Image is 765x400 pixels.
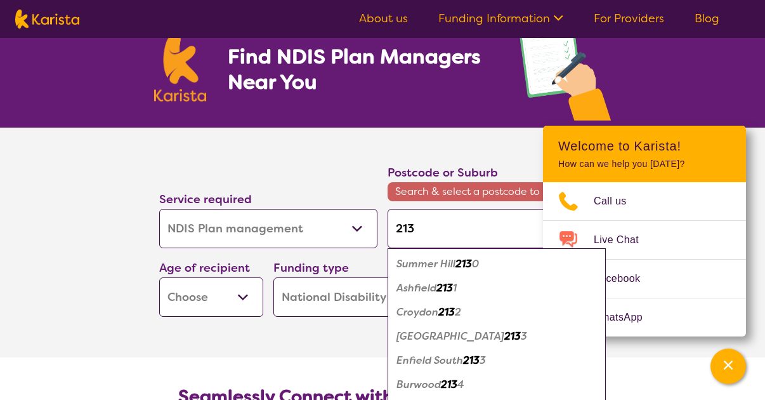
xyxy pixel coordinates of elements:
[463,354,480,367] em: 213
[441,378,457,391] em: 213
[15,10,79,29] img: Karista logo
[396,257,455,270] em: Summer Hill
[594,230,654,250] span: Live Chat
[359,11,408,26] a: About us
[543,298,746,337] a: Web link opens in a new tab.
[394,276,599,300] div: Ashfield 2131
[394,252,599,276] div: Summer Hill 2130
[396,354,463,367] em: Enfield South
[396,281,436,295] em: Ashfield
[455,305,461,319] em: 2
[558,138,731,154] h2: Welcome to Karista!
[558,159,731,170] p: How can we help you [DATE]?
[480,354,486,367] em: 3
[438,11,563,26] a: Funding Information
[396,330,504,343] em: [GEOGRAPHIC_DATA]
[228,44,493,95] h1: Find NDIS Plan Managers Near You
[388,165,498,180] label: Postcode or Suburb
[518,17,611,128] img: plan-management
[273,260,349,276] label: Funding type
[543,126,746,337] div: Channel Menu
[394,300,599,324] div: Croydon 2132
[594,269,655,288] span: Facebook
[472,257,479,270] em: 0
[695,11,719,26] a: Blog
[388,182,606,201] span: Search & select a postcode to proceed
[594,308,658,327] span: WhatsApp
[394,324,599,349] div: Croydon Park 2133
[543,182,746,337] ul: Choose channel
[388,209,606,248] input: Type
[594,192,642,211] span: Call us
[504,330,521,343] em: 213
[396,378,441,391] em: Burwood
[455,257,472,270] em: 213
[453,281,457,295] em: 1
[394,373,599,397] div: Burwood 2134
[438,305,455,319] em: 213
[594,11,664,26] a: For Providers
[159,192,252,207] label: Service required
[436,281,453,295] em: 213
[521,330,527,343] em: 3
[154,33,206,102] img: Karista logo
[394,349,599,373] div: Enfield South 2133
[159,260,250,276] label: Age of recipient
[396,305,438,319] em: Croydon
[710,349,746,384] button: Channel Menu
[457,378,464,391] em: 4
